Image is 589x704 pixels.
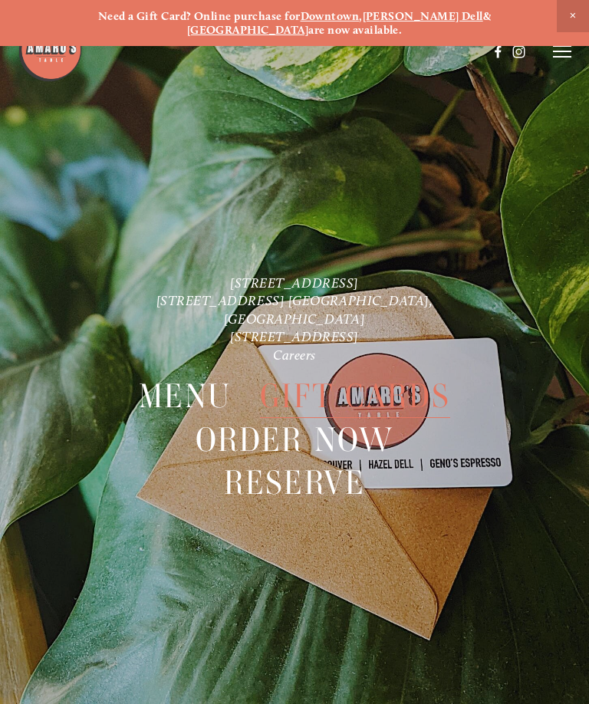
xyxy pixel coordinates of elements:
[363,9,483,23] a: [PERSON_NAME] Dell
[483,9,491,23] strong: &
[308,23,402,37] strong: are now available.
[273,347,316,363] a: Careers
[196,419,393,462] span: Order Now
[139,375,231,418] span: Menu
[260,375,450,417] a: Gift Cards
[139,375,231,417] a: Menu
[224,462,365,504] a: Reserve
[260,375,450,418] span: Gift Cards
[230,328,359,344] a: [STREET_ADDRESS]
[301,9,360,23] a: Downtown
[187,23,309,37] a: [GEOGRAPHIC_DATA]
[18,18,83,83] img: Amaro's Table
[196,419,393,461] a: Order Now
[359,9,362,23] strong: ,
[156,292,436,326] a: [STREET_ADDRESS] [GEOGRAPHIC_DATA], [GEOGRAPHIC_DATA]
[98,9,301,23] strong: Need a Gift Card? Online purchase for
[230,275,359,291] a: [STREET_ADDRESS]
